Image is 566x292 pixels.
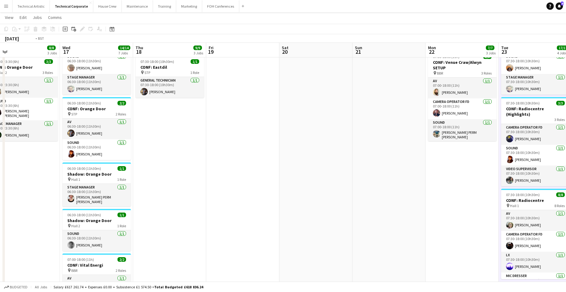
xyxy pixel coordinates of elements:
[428,98,497,119] app-card-role: Camera Operator FD1/107:00-18:00 (11h)[PERSON_NAME]
[62,184,131,206] app-card-role: Stage Manager1/106:30-18:00 (11h30m)[PERSON_NAME] PERM [PERSON_NAME]
[136,64,204,70] h3: CONF: Eastdil
[428,45,436,50] span: Mon
[61,48,70,55] span: 17
[117,166,126,171] span: 1/1
[122,0,153,12] button: Maintenance
[437,71,443,75] span: BBR
[556,2,563,10] a: 4
[10,285,28,289] span: Budgeted
[50,0,93,12] button: Technical Corporate
[67,166,101,171] span: 06:30-18:00 (11h30m)
[355,45,362,50] span: Sun
[62,209,131,251] app-job-card: 06:30-18:00 (11h30m)1/1Shadow: Orange Door Hall 21 RoleSound1/106:30-18:00 (11h30m)[PERSON_NAME]
[118,51,130,55] div: 7 Jobs
[428,60,497,71] h3: CONF: Venue Craw/Alwyn SETUP
[153,0,176,12] button: Training
[501,45,508,50] span: Tue
[486,46,494,50] span: 7/7
[117,224,126,228] span: 1 Role
[62,218,131,223] h3: Shadow: Orange Door
[67,257,94,262] span: 07:00-18:00 (11h)
[5,35,19,42] div: [DATE]
[486,51,496,55] div: 3 Jobs
[20,15,27,20] span: Edit
[554,117,565,122] span: 3 Roles
[54,285,203,289] div: Salary £617 261.74 + Expenses £0.00 + Subsistence £1 574.50 =
[116,112,126,116] span: 2 Roles
[67,213,101,217] span: 06:30-18:00 (11h30m)
[46,13,64,21] a: Comms
[62,53,131,74] app-card-role: Sound1/106:30-18:00 (11h30m)[PERSON_NAME]
[556,101,565,105] span: 3/3
[135,48,143,55] span: 18
[62,45,70,50] span: Wed
[43,70,53,75] span: 3 Roles
[2,13,16,21] a: View
[194,51,203,55] div: 3 Jobs
[62,262,131,268] h3: CONF: Vital Energi
[71,224,80,228] span: Hall 2
[117,101,126,105] span: 2/2
[481,71,492,75] span: 3 Roles
[191,59,199,64] span: 1/1
[62,106,131,111] h3: CONF: Orange Door
[193,46,202,50] span: 9/9
[71,177,80,182] span: Hall 1
[208,48,214,55] span: 19
[428,78,497,98] app-card-role: AV1/107:00-18:00 (11h)[PERSON_NAME]
[3,284,28,290] button: Budgeted
[428,119,497,142] app-card-role: Sound1/107:00-18:00 (11h)[PERSON_NAME] PERM [PERSON_NAME]
[202,0,239,12] button: FOH Conferences
[62,97,131,160] app-job-card: 06:30-18:00 (11h30m)2/2CONF: Orange Door STP2 RolesAV1/106:30-18:00 (11h30m)[PERSON_NAME]Sound1/1...
[500,48,508,55] span: 23
[190,70,199,75] span: 1 Role
[281,48,289,55] span: 20
[71,268,77,273] span: BBR
[62,162,131,206] app-job-card: 06:30-18:00 (11h30m)1/1Shadow: Orange Door Hall 11 RoleStage Manager1/106:30-18:00 (11h30m)[PERSO...
[48,15,62,20] span: Comms
[140,59,174,64] span: 07:30-18:00 (10h30m)
[510,203,519,208] span: Hall 1
[154,285,203,289] span: Total Budgeted £618 836.24
[62,230,131,251] app-card-role: Sound1/106:30-18:00 (11h30m)[PERSON_NAME]
[136,45,143,50] span: Thu
[176,0,202,12] button: Marketing
[67,101,101,105] span: 06:30-18:00 (11h30m)
[209,45,214,50] span: Fri
[62,139,131,160] app-card-role: Sound1/106:30-18:00 (11h30m)[PERSON_NAME]
[427,48,436,55] span: 22
[62,171,131,177] h3: Shadow: Orange Door
[556,192,565,197] span: 8/8
[62,74,131,95] app-card-role: Stage Manager1/106:30-18:00 (11h30m)[PERSON_NAME]
[554,203,565,208] span: 8 Roles
[136,77,204,98] app-card-role: General Technician1/107:30-18:00 (10h30m)[PERSON_NAME]
[117,213,126,217] span: 1/1
[506,192,540,197] span: 07:30-18:00 (10h30m)
[34,285,48,289] span: All jobs
[71,112,77,116] span: STP
[47,51,57,55] div: 3 Jobs
[38,36,44,41] div: BST
[144,70,150,75] span: STP
[44,59,53,64] span: 3/3
[33,15,42,20] span: Jobs
[5,15,13,20] span: View
[117,257,126,262] span: 2/2
[30,13,44,21] a: Jobs
[354,48,362,55] span: 21
[17,13,29,21] a: Edit
[282,45,289,50] span: Sat
[13,0,50,12] button: Technical Artistic
[136,56,204,98] app-job-card: 07:30-18:00 (10h30m)1/1CONF: Eastdil STP1 RoleGeneral Technician1/107:30-18:00 (10h30m)[PERSON_NAME]
[506,101,540,105] span: 07:30-18:00 (10h30m)
[117,177,126,182] span: 1 Role
[428,51,497,141] app-job-card: 07:00-18:00 (11h)3/3CONF: Venue Craw/Alwyn SETUP BBR3 RolesAV1/107:00-18:00 (11h)[PERSON_NAME]Cam...
[561,2,564,5] span: 4
[47,46,56,50] span: 8/8
[62,119,131,139] app-card-role: AV1/106:30-18:00 (11h30m)[PERSON_NAME]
